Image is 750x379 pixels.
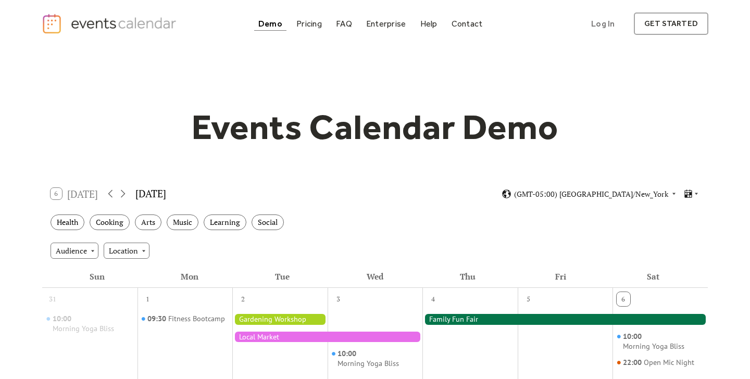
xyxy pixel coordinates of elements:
div: Enterprise [366,21,406,27]
div: Pricing [296,21,322,27]
a: Contact [447,17,487,31]
a: Enterprise [362,17,410,31]
a: get started [634,12,708,35]
a: Help [416,17,442,31]
div: FAQ [336,21,352,27]
div: Help [420,21,438,27]
div: Demo [258,21,282,27]
a: Pricing [292,17,326,31]
a: Demo [254,17,286,31]
a: FAQ [332,17,356,31]
h1: Events Calendar Demo [175,106,575,148]
div: Contact [452,21,483,27]
a: home [42,13,179,34]
a: Log In [581,12,625,35]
